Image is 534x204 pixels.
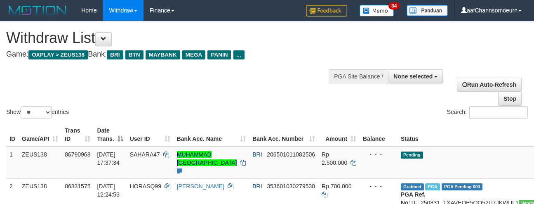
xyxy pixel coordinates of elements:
[28,50,88,59] span: OXPLAY > ZEUS138
[363,150,394,159] div: - - -
[498,92,522,106] a: Stop
[322,183,351,190] span: Rp 700.000
[249,123,318,147] th: Bank Acc. Number: activate to sort column ascending
[61,123,94,147] th: Trans ID: activate to sort column ascending
[363,182,394,190] div: - - -
[125,50,143,59] span: BTN
[469,106,528,119] input: Search:
[19,123,61,147] th: Game/API: activate to sort column ascending
[252,183,262,190] span: BRI
[401,152,423,159] span: Pending
[146,50,180,59] span: MAYBANK
[97,151,120,166] span: [DATE] 17:37:34
[388,69,443,83] button: None selected
[322,151,347,166] span: Rp 2.500.000
[127,123,174,147] th: User ID: activate to sort column ascending
[177,151,237,166] a: MUHAMMAD [GEOGRAPHIC_DATA]
[107,50,123,59] span: BRI
[6,50,348,59] h4: Game: Bank:
[174,123,249,147] th: Bank Acc. Name: activate to sort column ascending
[407,5,448,16] img: panduan.png
[21,106,52,119] select: Showentries
[65,183,90,190] span: 86831575
[360,5,394,17] img: Button%20Memo.svg
[233,50,245,59] span: ...
[6,106,69,119] label: Show entries
[6,4,69,17] img: MOTION_logo.png
[130,183,161,190] span: HORASQ99
[267,183,315,190] span: Copy 353601030279530 to clipboard
[207,50,231,59] span: PANIN
[393,73,433,80] span: None selected
[182,50,206,59] span: MEGA
[318,123,360,147] th: Amount: activate to sort column ascending
[19,147,61,179] td: ZEUS138
[306,5,347,17] img: Feedback.jpg
[6,123,19,147] th: ID
[130,151,160,158] span: SAHARA47
[425,183,440,190] span: Marked by aafkaynarin
[65,151,90,158] span: 86790968
[6,147,19,179] td: 1
[94,123,126,147] th: Date Trans.: activate to sort column descending
[447,106,528,119] label: Search:
[267,151,315,158] span: Copy 206501011082506 to clipboard
[6,30,348,46] h1: Withdraw List
[329,69,388,83] div: PGA Site Balance /
[388,2,400,9] span: 34
[401,183,424,190] span: Grabbed
[442,183,483,190] span: PGA Pending
[457,78,522,92] a: Run Auto-Refresh
[177,183,224,190] a: [PERSON_NAME]
[97,183,120,198] span: [DATE] 12:24:53
[360,123,398,147] th: Balance
[252,151,262,158] span: BRI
